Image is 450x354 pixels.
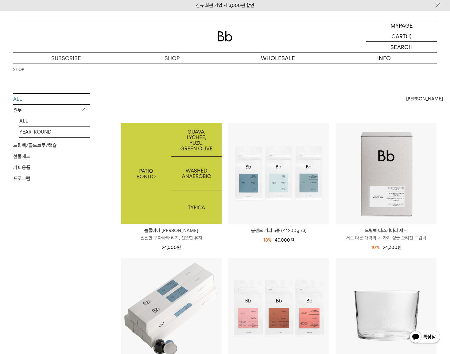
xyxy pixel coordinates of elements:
[406,31,412,41] p: (1)
[13,151,90,162] a: 선물세트
[275,237,294,243] span: 40,000
[121,234,222,242] p: 달달한 구아바와 리치, 산뜻한 유자
[398,245,402,250] span: 원
[177,245,181,250] span: 원
[13,173,90,184] a: 프로그램
[121,123,222,224] img: 1000001276_add2_03.jpg
[225,53,331,64] p: WHOLESALE
[391,31,406,41] p: CART
[331,53,437,64] p: INFO
[119,53,225,64] a: SHOP
[336,227,436,234] p: 드립백 디스커버리 세트
[409,330,441,345] img: 카카오톡 채널 1:1 채팅 버튼
[13,53,119,64] a: SUBSCRIBE
[390,20,413,31] p: MYPAGE
[13,162,90,173] a: 커피용품
[13,140,90,151] a: 드립백/콜드브루/캡슐
[371,244,380,251] div: 10%
[336,234,436,242] p: 서로 다른 매력의 네 가지 싱글 오리진 드립백
[121,227,222,242] a: 콜롬비아 [PERSON_NAME] 달달한 구아바와 리치, 산뜻한 유자
[121,123,222,224] a: 콜롬비아 파티오 보니토
[290,237,294,243] span: 원
[228,227,329,234] a: 블렌드 커피 3종 (각 200g x3)
[228,123,329,224] img: 블렌드 커피 3종 (각 200g x3)
[13,105,90,116] p: 원두
[19,126,90,137] a: YEAR-ROUND
[366,31,437,42] a: CART (1)
[336,227,436,242] a: 드립백 디스커버리 세트 서로 다른 매력의 네 가지 싱글 오리진 드립백
[390,42,413,53] p: SEARCH
[13,94,90,104] a: ALL
[162,245,181,250] span: 24,000
[383,245,402,250] span: 24,300
[19,138,90,148] a: SEASONAL
[19,115,90,126] a: ALL
[366,20,437,31] a: MYPAGE
[263,236,272,244] div: 18%
[336,123,436,224] img: 드립백 디스커버리 세트
[13,67,24,73] a: SHOP
[121,227,222,234] p: 콜롬비아 [PERSON_NAME]
[218,31,232,41] img: 로고
[196,3,254,8] a: 신규 회원 가입 시 3,000원 할인
[406,95,443,103] span: [PERSON_NAME]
